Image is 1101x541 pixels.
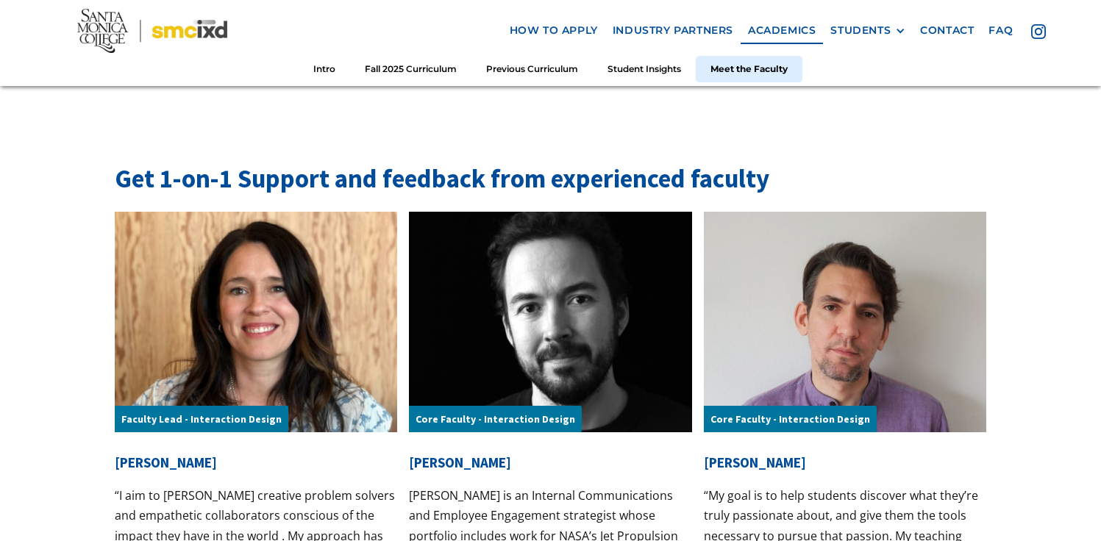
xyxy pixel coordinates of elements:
a: Meet the Faculty [696,55,802,82]
div: STUDENTS [830,24,905,37]
a: Intro [299,55,350,82]
a: Previous Curriculum [471,55,593,82]
a: Academics [741,17,823,44]
div: STUDENTS [830,24,891,37]
a: faq [981,17,1020,44]
div: Core Faculty - Interaction Design [409,406,582,433]
a: Student Insights [593,55,696,82]
a: contact [913,17,981,44]
h3: [PERSON_NAME] [409,454,691,471]
h2: Get 1-on-1 Support and feedback from experienced faculty [115,161,986,197]
a: Fall 2025 Curriculum [350,55,471,82]
a: industry partners [605,17,741,44]
div: Core Faculty - Interaction Design [704,406,877,433]
a: how to apply [502,17,605,44]
img: Santa Monica College - SMC IxD logo [77,9,227,53]
img: icon - instagram [1031,24,1046,38]
div: Faculty Lead - Interaction Design [115,406,288,433]
h3: [PERSON_NAME] [115,454,397,471]
h3: [PERSON_NAME] [704,454,986,471]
